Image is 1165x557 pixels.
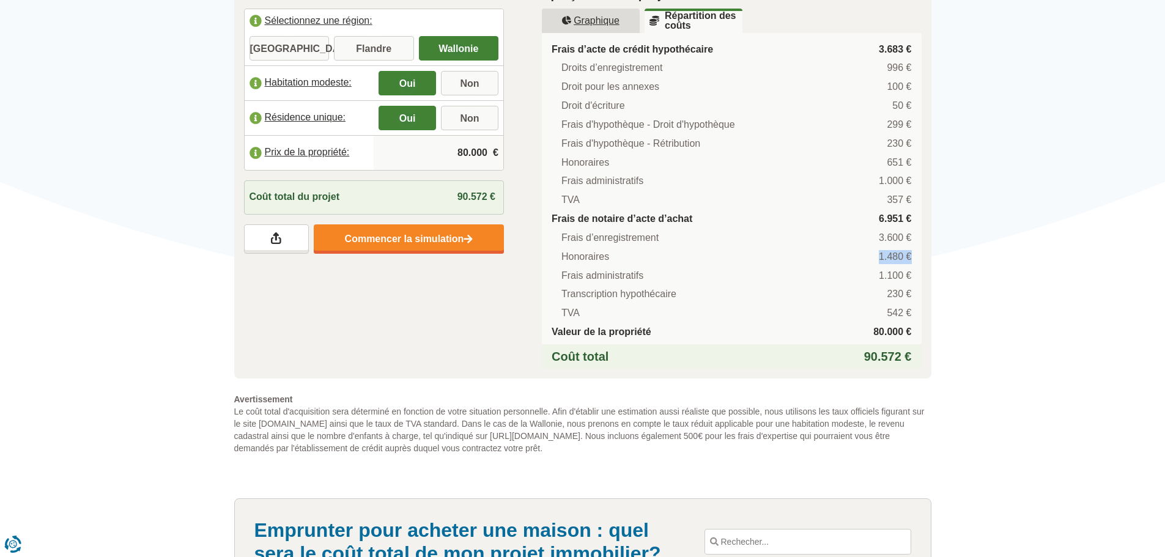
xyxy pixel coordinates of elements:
label: Habitation modeste: [245,70,374,97]
a: Commencer la simulation [314,224,504,254]
label: Non [441,71,498,95]
label: Résidence unique: [245,105,374,131]
p: Le coût total d'acquisition sera déterminé en fonction de votre situation personnelle. Afin d'éta... [234,393,931,454]
span: Frais d'hypothèque - Droit d'hypothèque [561,118,735,132]
img: Commencer la simulation [464,234,473,245]
span: 230 € [887,137,911,151]
span: 996 € [887,61,911,75]
span: 230 € [887,287,911,301]
span: Frais de notaire d’acte d’achat [552,212,692,226]
label: Oui [379,71,436,95]
label: Non [441,106,498,130]
label: Wallonie [419,36,499,61]
span: Valeur de la propriété [552,325,651,339]
span: Transcription hypothécaire [561,287,676,301]
span: 50 € [892,99,911,113]
span: 90.572 € [457,191,495,202]
span: TVA [561,193,580,207]
span: 90.572 € [864,348,912,366]
span: Frais administratifs [561,269,643,283]
label: Oui [379,106,436,130]
a: Partagez vos résultats [244,224,309,254]
span: 100 € [887,80,911,94]
span: Honoraires [561,250,609,264]
span: Frais administratifs [561,174,643,188]
u: Graphique [562,16,619,26]
input: | [379,136,498,169]
span: Avertissement [234,393,931,405]
span: Frais d’acte de crédit hypothécaire [552,43,713,57]
span: € [493,146,498,160]
span: 299 € [887,118,911,132]
span: Frais d’enregistrement [561,231,659,245]
span: 80.000 € [873,325,911,339]
span: Droit d'écriture [561,99,625,113]
span: Coût total [552,348,608,366]
span: 3.683 € [879,43,911,57]
u: Répartition des coûts [649,11,738,31]
label: Flandre [334,36,414,61]
span: 1.100 € [879,269,911,283]
span: 6.951 € [879,212,911,226]
input: Rechecher... [705,529,911,554]
span: 1.000 € [879,174,911,188]
label: Sélectionnez une région: [245,9,504,36]
span: Droits d’enregistrement [561,61,662,75]
span: Honoraires [561,156,609,170]
span: Droit pour les annexes [561,80,659,94]
span: Frais d'hypothèque - Rétribution [561,137,700,151]
span: 3.600 € [879,231,911,245]
span: 1.480 € [879,250,911,264]
span: Coût total du projet [250,190,340,204]
span: 542 € [887,306,911,320]
span: 357 € [887,193,911,207]
label: Prix de la propriété: [245,139,374,166]
span: TVA [561,306,580,320]
span: 651 € [887,156,911,170]
label: [GEOGRAPHIC_DATA] [250,36,330,61]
